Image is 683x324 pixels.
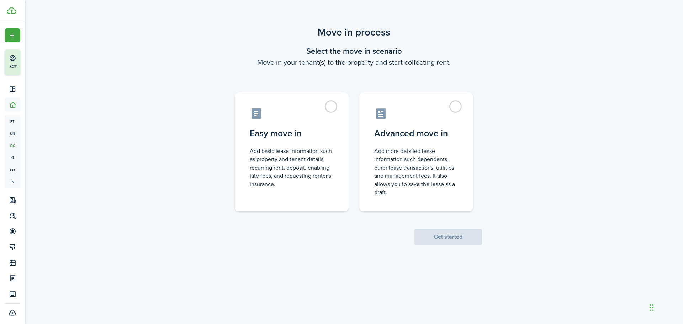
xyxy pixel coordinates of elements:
[250,147,334,188] control-radio-card-description: Add basic lease information such as property and tenant details, recurring rent, deposit, enablin...
[226,57,482,68] wizard-step-header-description: Move in your tenant(s) to the property and start collecting rent.
[7,7,16,14] img: TenantCloud
[374,147,458,196] control-radio-card-description: Add more detailed lease information such dependents, other lease transactions, utilities, and man...
[647,290,683,324] iframe: Chat Widget
[5,176,20,188] a: in
[250,127,334,140] control-radio-card-title: Easy move in
[5,115,20,127] a: pt
[5,127,20,139] a: un
[5,139,20,152] a: oc
[5,164,20,176] a: eq
[650,297,654,318] div: Drag
[374,127,458,140] control-radio-card-title: Advanced move in
[226,45,482,57] wizard-step-header-title: Select the move in scenario
[5,152,20,164] a: kl
[5,49,64,75] button: 50%
[226,25,482,40] scenario-title: Move in process
[5,28,20,42] button: Open menu
[9,64,18,70] p: 50%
